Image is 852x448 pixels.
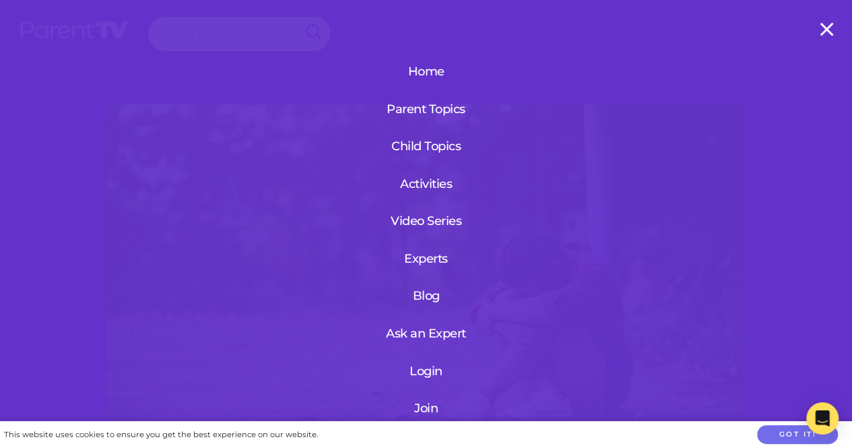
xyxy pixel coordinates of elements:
[346,391,506,426] a: Join
[379,54,473,89] a: Home
[379,203,473,238] a: Video Series
[346,354,506,389] a: Login
[379,129,473,164] a: Child Topics
[806,402,839,435] div: Open Intercom Messenger
[379,241,473,276] a: Experts
[379,316,473,351] a: Ask an Expert
[379,92,473,127] a: Parent Topics
[379,166,473,201] a: Activities
[757,425,838,445] button: Got it!
[379,278,473,313] a: Blog
[4,428,318,442] div: This website uses cookies to ensure you get the best experience on our website.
